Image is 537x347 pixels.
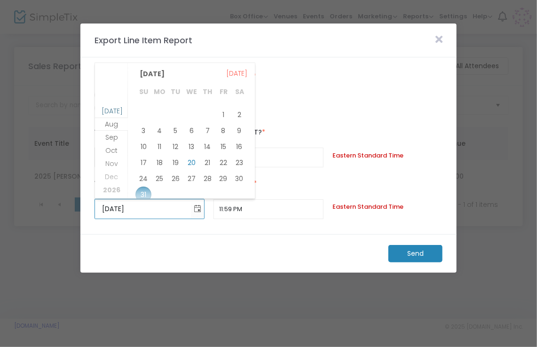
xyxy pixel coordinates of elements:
[90,34,197,47] m-panel-title: Export Line Item Report
[328,151,447,160] div: Eastern Standard Time
[105,159,118,168] span: Nov
[103,185,120,195] span: 2026
[167,171,183,187] span: 26
[231,107,247,123] span: 2
[199,155,215,171] td: Thursday, August 21, 2025
[183,171,199,187] span: 27
[95,72,442,81] label: How would you like to receive the report?
[135,67,169,81] span: [DATE]
[80,24,457,57] m-panel-header: Export Line Item Report
[213,199,324,219] input: Select Time
[215,171,231,187] td: Friday, August 29, 2025
[231,171,247,187] span: 30
[215,123,231,139] span: 8
[199,123,215,139] td: Thursday, August 7, 2025
[231,123,247,139] span: 9
[167,139,183,155] td: Tuesday, August 12, 2025
[135,139,151,155] td: Sunday, August 10, 2025
[183,139,199,155] td: Wednesday, August 13, 2025
[231,155,247,171] td: Saturday, August 23, 2025
[151,123,167,139] span: 4
[215,155,231,171] span: 22
[135,171,151,187] span: 24
[135,171,151,187] td: Sunday, August 24, 2025
[231,139,247,155] span: 16
[135,155,151,171] span: 17
[183,155,199,171] td: Wednesday, August 20, 2025
[151,171,167,187] span: 25
[183,171,199,187] td: Wednesday, August 27, 2025
[105,119,118,129] span: Aug
[135,123,151,139] span: 3
[151,139,167,155] td: Monday, August 11, 2025
[231,139,247,155] td: Saturday, August 16, 2025
[151,139,167,155] span: 11
[215,139,231,155] span: 15
[199,139,215,155] span: 14
[183,123,199,139] td: Wednesday, August 6, 2025
[151,155,167,171] td: Monday, August 18, 2025
[135,187,151,203] span: 31
[167,123,183,139] span: 5
[191,199,204,219] button: Toggle calendar
[231,107,247,123] td: Saturday, August 2, 2025
[135,139,151,155] span: 10
[199,123,215,139] span: 7
[135,123,151,139] td: Sunday, August 3, 2025
[105,172,118,181] span: Dec
[388,245,442,262] m-button: Send
[226,67,247,80] span: [DATE]
[95,174,442,194] label: What should this report's date range end?
[167,155,183,171] span: 19
[102,106,123,116] span: [DATE]
[95,123,442,142] label: What should this report's date range start?
[105,146,118,155] span: Oct
[135,155,151,171] td: Sunday, August 17, 2025
[183,139,199,155] span: 13
[105,133,118,142] span: Sep
[328,202,447,212] div: Eastern Standard Time
[199,155,215,171] span: 21
[199,139,215,155] td: Thursday, August 14, 2025
[167,155,183,171] td: Tuesday, August 19, 2025
[167,139,183,155] span: 12
[167,123,183,139] td: Tuesday, August 5, 2025
[215,107,231,123] span: 1
[135,187,151,203] td: Sunday, August 31, 2025
[231,171,247,187] td: Saturday, August 30, 2025
[231,123,247,139] td: Saturday, August 9, 2025
[183,155,199,171] span: 20
[215,139,231,155] td: Friday, August 15, 2025
[215,155,231,171] td: Friday, August 22, 2025
[167,171,183,187] td: Tuesday, August 26, 2025
[183,123,199,139] span: 6
[199,171,215,187] span: 28
[135,85,247,107] th: [DATE]
[231,155,247,171] span: 23
[215,107,231,123] td: Friday, August 1, 2025
[215,171,231,187] span: 29
[215,123,231,139] td: Friday, August 8, 2025
[95,199,191,219] input: Select date
[151,155,167,171] span: 18
[199,171,215,187] td: Thursday, August 28, 2025
[213,148,324,167] input: Select Time
[151,171,167,187] td: Monday, August 25, 2025
[151,123,167,139] td: Monday, August 4, 2025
